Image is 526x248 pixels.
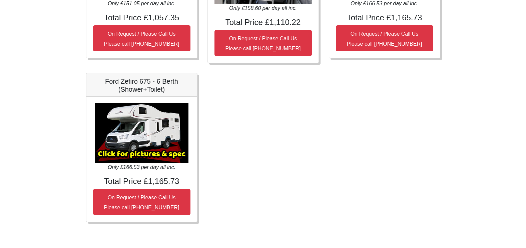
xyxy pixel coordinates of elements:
small: On Request / Please Call Us Please call [PHONE_NUMBER] [347,31,422,47]
small: On Request / Please Call Us Please call [PHONE_NUMBER] [104,31,179,47]
img: Ford Zefiro 675 - 6 Berth (Shower+Toilet) [95,103,188,163]
small: On Request / Please Call Us Please call [PHONE_NUMBER] [104,195,179,210]
button: On Request / Please Call UsPlease call [PHONE_NUMBER] [93,189,190,215]
button: On Request / Please Call UsPlease call [PHONE_NUMBER] [214,30,312,56]
i: Only £158.60 per day all inc. [229,5,297,11]
i: Only £151.05 per day all inc. [108,1,175,6]
i: Only £166.53 per day all inc. [351,1,418,6]
h4: Total Price £1,165.73 [93,177,190,186]
h4: Total Price £1,110.22 [214,18,312,27]
button: On Request / Please Call UsPlease call [PHONE_NUMBER] [93,25,190,51]
h4: Total Price £1,165.73 [336,13,433,23]
i: Only £166.53 per day all inc. [108,164,175,170]
button: On Request / Please Call UsPlease call [PHONE_NUMBER] [336,25,433,51]
h4: Total Price £1,057.35 [93,13,190,23]
h5: Ford Zefiro 675 - 6 Berth (Shower+Toilet) [93,77,190,93]
small: On Request / Please Call Us Please call [PHONE_NUMBER] [225,36,301,51]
